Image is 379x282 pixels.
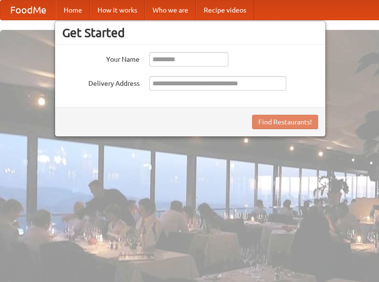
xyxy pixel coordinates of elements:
[56,0,90,20] a: Home
[252,115,318,129] button: Find Restaurants!
[62,26,318,40] h3: Get Started
[62,52,140,64] label: Your Name
[145,0,196,20] a: Who we are
[0,0,56,20] a: FoodMe
[90,0,145,20] a: How it works
[196,0,254,20] a: Recipe videos
[62,76,140,88] label: Delivery Address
